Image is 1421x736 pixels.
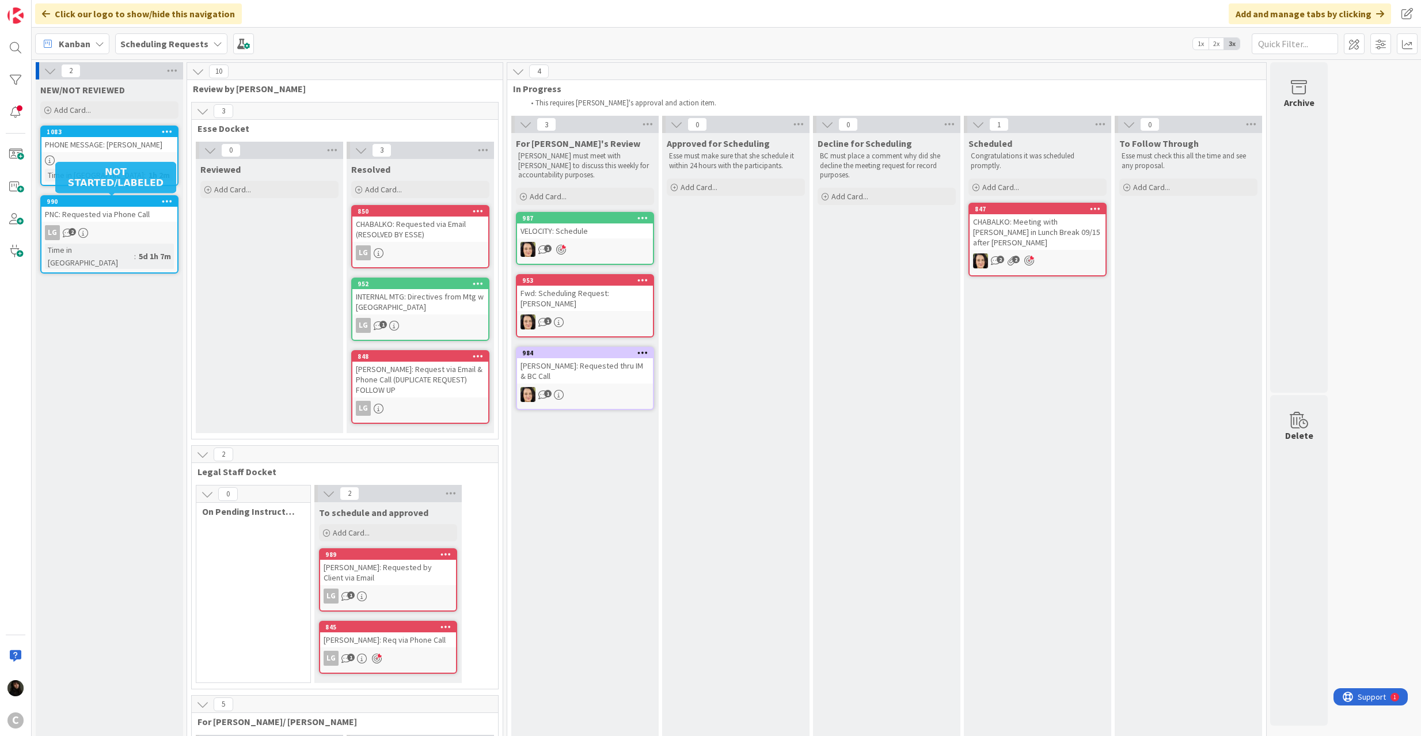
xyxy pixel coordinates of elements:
[517,348,653,358] div: 984
[520,387,535,402] img: BL
[120,38,208,50] b: Scheduling Requests
[319,621,457,674] a: 845[PERSON_NAME]: Req via Phone CallLG
[537,117,556,131] span: 3
[1133,182,1170,192] span: Add Card...
[347,654,355,661] span: 1
[358,352,488,361] div: 848
[518,151,652,180] p: [PERSON_NAME] must meet with [PERSON_NAME] to discuss this weekly for accountability purposes.
[1209,38,1224,50] span: 2x
[320,622,456,647] div: 845[PERSON_NAME]: Req via Phone Call
[40,84,125,96] span: NEW/NOT REVIEWED
[522,349,653,357] div: 984
[517,242,653,257] div: BL
[352,206,488,217] div: 850
[997,256,1004,263] span: 2
[517,275,653,286] div: 953
[544,317,552,325] span: 1
[325,623,456,631] div: 845
[516,138,640,149] span: For Breanna's Review
[60,5,63,14] div: 1
[667,138,770,149] span: Approved for Scheduling
[209,65,229,78] span: 10
[989,117,1009,131] span: 1
[975,205,1105,213] div: 847
[351,164,390,175] span: Resolved
[669,151,803,170] p: Esse must make sure that she schedule it within 24 hours with the participants.
[218,487,238,501] span: 0
[1229,3,1391,24] div: Add and manage tabs by clicking
[517,213,653,223] div: 987
[516,347,654,410] a: 984[PERSON_NAME]: Requested thru IM & BC CallBL
[352,351,488,397] div: 848[PERSON_NAME]: Request via Email & Phone Call (DUPLICATE REQUEST) FOLLOW UP
[324,651,339,666] div: LG
[41,127,177,152] div: 1083PHONE MESSAGE: [PERSON_NAME]
[516,274,654,337] a: 953Fwd: Scheduling Request: [PERSON_NAME]BL
[134,250,136,263] span: :
[982,182,1019,192] span: Add Card...
[197,716,484,727] span: For Laine Guevarra/ Pring Matondo
[1193,38,1209,50] span: 1x
[517,275,653,311] div: 953Fwd: Scheduling Request: [PERSON_NAME]
[968,203,1107,276] a: 847CHABALKO: Meeting with [PERSON_NAME] in Lunch Break 09/15 after [PERSON_NAME]BL
[1285,428,1313,442] div: Delete
[970,204,1105,214] div: 847
[517,387,653,402] div: BL
[320,632,456,647] div: [PERSON_NAME]: Req via Phone Call
[352,217,488,242] div: CHABALKO: Requested via Email (RESOLVED BY ESSE)
[522,214,653,222] div: 987
[513,83,1252,94] span: In Progress
[320,560,456,585] div: [PERSON_NAME]: Requested by Client via Email
[358,280,488,288] div: 952
[202,506,296,517] span: On Pending Instructed by Legal
[1119,138,1199,149] span: To Follow Through
[818,138,912,149] span: Decline for Scheduling
[1140,117,1160,131] span: 0
[520,242,535,257] img: BL
[525,98,1257,108] li: This requires [PERSON_NAME]'s approval and action item.
[352,401,488,416] div: LG
[7,680,24,696] img: ES
[517,286,653,311] div: Fwd: Scheduling Request: [PERSON_NAME]
[356,245,371,260] div: LG
[1012,256,1020,263] span: 2
[320,549,456,560] div: 989
[971,151,1104,170] p: Congratulations it was scheduled promptly.
[820,151,953,180] p: BC must place a comment why did she decline the meeting request for record purposes.
[517,314,653,329] div: BL
[214,697,233,711] span: 5
[352,206,488,242] div: 850CHABALKO: Requested via Email (RESOLVED BY ESSE)
[54,105,91,115] span: Add Card...
[47,128,177,136] div: 1083
[24,2,52,16] span: Support
[45,169,144,181] div: Time in [GEOGRAPHIC_DATA]
[320,549,456,585] div: 989[PERSON_NAME]: Requested by Client via Email
[214,447,233,461] span: 2
[319,548,457,612] a: 989[PERSON_NAME]: Requested by Client via EmailLG
[517,223,653,238] div: VELOCITY: Schedule
[358,207,488,215] div: 850
[41,225,177,240] div: LG
[59,37,90,51] span: Kanban
[61,64,81,78] span: 2
[970,204,1105,250] div: 847CHABALKO: Meeting with [PERSON_NAME] in Lunch Break 09/15 after [PERSON_NAME]
[838,117,858,131] span: 0
[681,182,717,192] span: Add Card...
[7,7,24,24] img: Visit kanbanzone.com
[352,351,488,362] div: 848
[970,214,1105,250] div: CHABALKO: Meeting with [PERSON_NAME] in Lunch Break 09/15 after [PERSON_NAME]
[45,225,60,240] div: LG
[544,245,552,252] span: 1
[193,83,488,94] span: Review by Esse
[831,191,868,202] span: Add Card...
[968,138,1012,149] span: Scheduled
[365,184,402,195] span: Add Card...
[214,184,251,195] span: Add Card...
[40,195,178,274] a: 990PNC: Requested via Phone CallLGTime in [GEOGRAPHIC_DATA]:5d 1h 7m
[970,253,1105,268] div: BL
[520,314,535,329] img: BL
[516,212,654,265] a: 987VELOCITY: ScheduleBL
[69,228,76,236] span: 2
[41,137,177,152] div: PHONE MESSAGE: [PERSON_NAME]
[352,279,488,289] div: 952
[352,245,488,260] div: LG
